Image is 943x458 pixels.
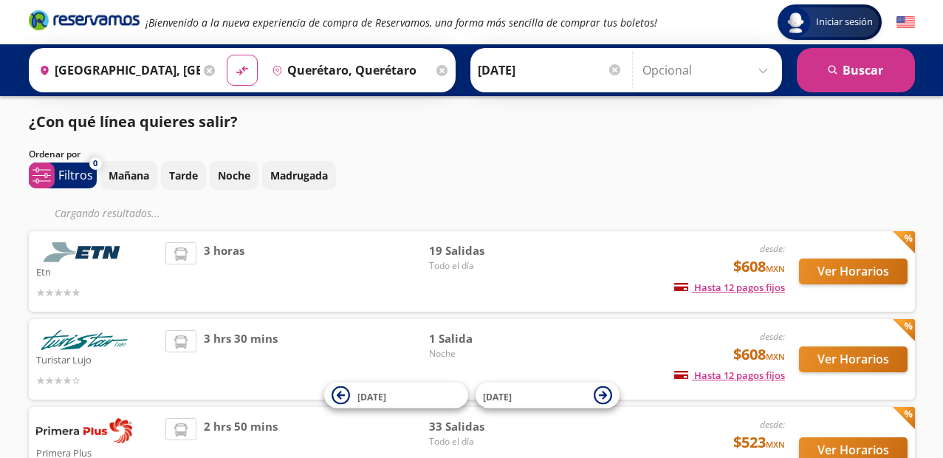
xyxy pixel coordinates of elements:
[799,259,908,284] button: Ver Horarios
[476,383,620,409] button: [DATE]
[29,9,140,35] a: Brand Logo
[36,242,132,262] img: Etn
[266,52,433,89] input: Buscar Destino
[483,390,512,403] span: [DATE]
[204,242,244,301] span: 3 horas
[204,330,278,389] span: 3 hrs 30 mins
[766,351,785,362] small: MXN
[145,16,657,30] em: ¡Bienvenido a la nueva experiencia de compra de Reservamos, una forma más sencilla de comprar tus...
[262,161,336,190] button: Madrugada
[478,52,623,89] input: Elegir Fecha
[93,157,97,170] span: 0
[270,168,328,183] p: Madrugada
[429,418,532,435] span: 33 Salidas
[33,52,200,89] input: Buscar Origen
[429,259,532,273] span: Todo el día
[674,369,785,382] span: Hasta 12 pagos fijos
[29,148,80,161] p: Ordenar por
[733,431,785,454] span: $523
[760,418,785,431] em: desde:
[766,263,785,274] small: MXN
[760,242,785,255] em: desde:
[429,330,532,347] span: 1 Salida
[29,111,238,133] p: ¿Con qué línea quieres salir?
[29,9,140,31] i: Brand Logo
[58,166,93,184] p: Filtros
[429,347,532,360] span: Noche
[429,242,532,259] span: 19 Salidas
[357,390,386,403] span: [DATE]
[733,343,785,366] span: $608
[218,168,250,183] p: Noche
[810,15,879,30] span: Iniciar sesión
[210,161,258,190] button: Noche
[100,161,157,190] button: Mañana
[161,161,206,190] button: Tarde
[169,168,198,183] p: Tarde
[324,383,468,409] button: [DATE]
[36,418,132,443] img: Primera Plus
[36,262,159,280] p: Etn
[429,435,532,448] span: Todo el día
[55,206,160,220] em: Cargando resultados ...
[642,52,775,89] input: Opcional
[797,48,915,92] button: Buscar
[760,330,785,343] em: desde:
[799,346,908,372] button: Ver Horarios
[36,350,159,368] p: Turistar Lujo
[896,13,915,32] button: English
[109,168,149,183] p: Mañana
[29,163,97,188] button: 0Filtros
[674,281,785,294] span: Hasta 12 pagos fijos
[733,256,785,278] span: $608
[36,330,132,350] img: Turistar Lujo
[766,439,785,450] small: MXN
